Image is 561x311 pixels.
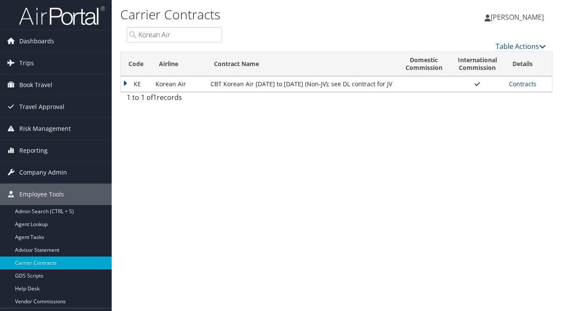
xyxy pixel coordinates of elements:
[121,76,151,92] td: KE
[120,6,409,24] h1: Carrier Contracts
[127,27,222,42] input: Search
[19,74,52,96] span: Book Travel
[19,140,48,161] span: Reporting
[153,93,157,102] span: 1
[206,76,398,92] td: CBT Korean Air [DATE] to [DATE] (Non-JV); see DL contract for JV
[19,184,64,205] span: Employee Tools
[151,52,206,76] th: Airline: activate to sort column ascending
[450,52,505,76] th: InternationalCommission: activate to sort column ascending
[19,118,71,139] span: Risk Management
[19,6,105,26] img: airportal-logo.png
[509,80,537,88] a: View Contracts
[491,12,544,22] span: [PERSON_NAME]
[19,96,64,118] span: Travel Approval
[206,52,398,76] th: Contract Name: activate to sort column ascending
[19,30,54,52] span: Dashboards
[151,76,206,92] td: Korean Air
[127,92,222,107] div: 1 to 1 of records
[121,52,151,76] th: Code: activate to sort column ascending
[398,52,450,76] th: DomesticCommission: activate to sort column ascending
[496,42,546,51] a: Table Actions
[505,52,552,76] th: Details: activate to sort column ascending
[19,162,67,183] span: Company Admin
[485,4,552,30] a: [PERSON_NAME]
[19,52,34,74] span: Trips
